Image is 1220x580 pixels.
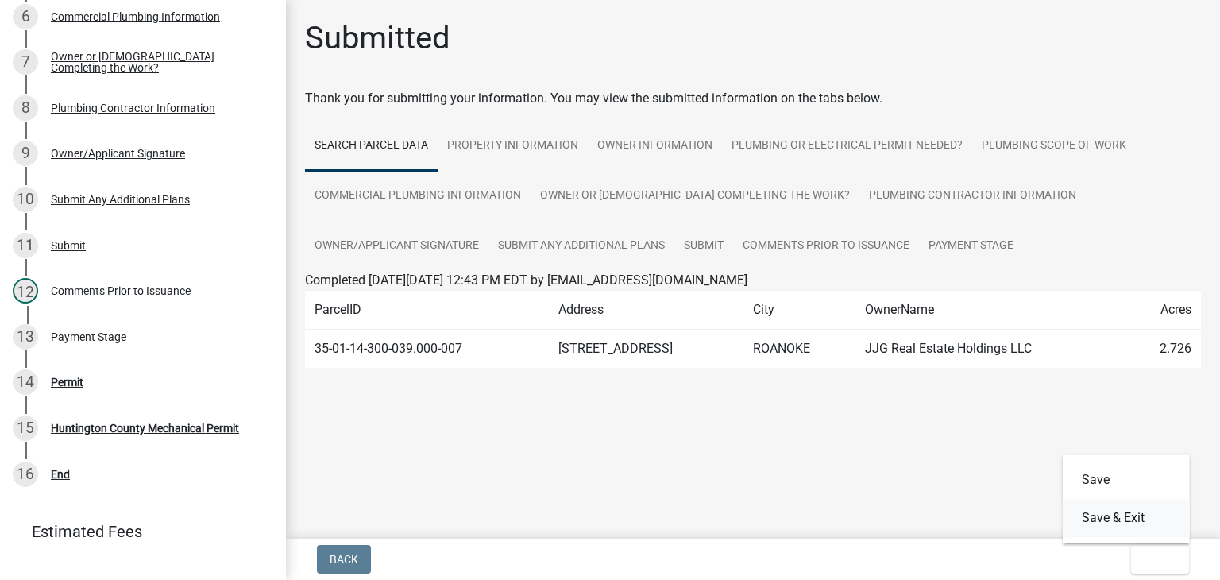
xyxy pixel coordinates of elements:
div: 14 [13,369,38,395]
span: Back [330,553,358,566]
div: 7 [13,49,38,75]
div: Owner/Applicant Signature [51,148,185,159]
div: 10 [13,187,38,212]
div: 15 [13,416,38,441]
div: Commercial Plumbing Information [51,11,220,22]
a: Commercial Plumbing Information [305,171,531,222]
h1: Submitted [305,19,450,57]
button: Save [1063,461,1190,499]
button: Save & Exit [1063,499,1190,537]
td: Address [549,291,743,330]
div: 9 [13,141,38,166]
a: Payment Stage [919,221,1023,272]
a: Owner/Applicant Signature [305,221,488,272]
td: 35-01-14-300-039.000-007 [305,330,549,369]
div: Comments Prior to Issuance [51,285,191,296]
td: City [743,291,855,330]
div: Plumbing Contractor Information [51,102,215,114]
div: Owner or [DEMOGRAPHIC_DATA] Completing the Work? [51,51,261,73]
a: Owner Information [588,121,722,172]
a: Plumbing or Electrical Permit Needed? [722,121,972,172]
div: 8 [13,95,38,121]
div: Submit [51,240,86,251]
td: ParcelID [305,291,549,330]
div: 13 [13,324,38,350]
a: Estimated Fees [13,516,261,547]
a: Owner or [DEMOGRAPHIC_DATA] Completing the Work? [531,171,859,222]
a: Plumbing Contractor Information [859,171,1086,222]
div: 16 [13,462,38,487]
a: Search Parcel Data [305,121,438,172]
button: Exit [1131,545,1189,574]
div: End [51,469,70,480]
a: Comments Prior to Issuance [733,221,919,272]
button: Back [317,545,371,574]
td: [STREET_ADDRESS] [549,330,743,369]
div: Permit [51,377,83,388]
div: 12 [13,278,38,304]
span: Exit [1144,553,1167,566]
td: ROANOKE [743,330,855,369]
a: Property Information [438,121,588,172]
div: 11 [13,233,38,258]
div: Payment Stage [51,331,126,342]
a: Submit Any Additional Plans [488,221,674,272]
td: Acres [1126,291,1201,330]
div: Exit [1063,454,1190,543]
div: Submit Any Additional Plans [51,194,190,205]
span: Completed [DATE][DATE] 12:43 PM EDT by [EMAIL_ADDRESS][DOMAIN_NAME] [305,273,747,288]
td: JJG Real Estate Holdings LLC [855,330,1127,369]
td: OwnerName [855,291,1127,330]
div: Thank you for submitting your information. You may view the submitted information on the tabs below. [305,89,1201,108]
div: 6 [13,4,38,29]
td: 2.726 [1126,330,1201,369]
a: Submit [674,221,733,272]
div: Huntington County Mechanical Permit [51,423,239,434]
a: Plumbing Scope of Work [972,121,1136,172]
